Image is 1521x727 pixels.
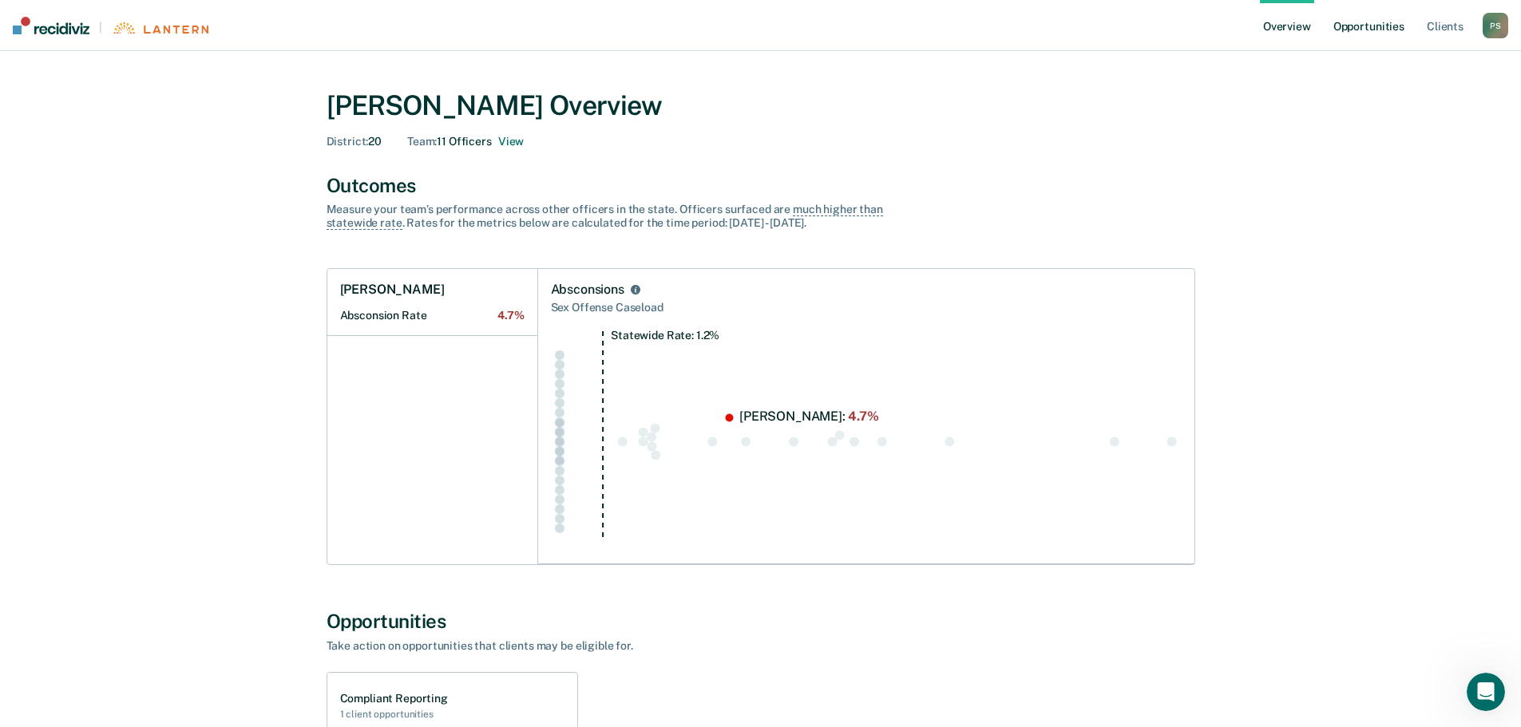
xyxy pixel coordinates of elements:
div: Outcomes [327,174,1195,197]
a: | [13,17,208,34]
div: 11 Officers [407,135,524,148]
div: Absconsions [551,282,624,298]
h1: [PERSON_NAME] [340,282,445,298]
div: [PERSON_NAME] Overview [327,89,1195,122]
img: Lantern [112,22,208,34]
div: Swarm plot of all absconsion rates in the state for SEX_OFFENSE caseloads, highlighting values of... [551,330,1182,551]
div: Measure your team’s performance across other officer s in the state. Officer s surfaced are . Rat... [327,203,885,230]
span: 4.7% [497,309,524,322]
button: Absconsions [628,282,644,298]
span: | [89,21,112,34]
span: District : [327,135,369,148]
button: PS [1483,13,1508,38]
a: [PERSON_NAME]Absconsion Rate4.7% [327,269,537,336]
div: Opportunities [327,610,1195,633]
h2: Absconsion Rate [340,309,525,322]
button: 11 officers on Paige Saylor's Team [498,135,524,148]
tspan: Statewide Rate: 1.2% [611,329,719,342]
div: Take action on opportunities that clients may be eligible for. [327,639,885,653]
h1: Compliant Reporting [340,692,448,705]
div: 20 [327,135,382,148]
h2: 1 client opportunities [340,709,448,720]
span: Team : [407,135,437,148]
div: P S [1483,13,1508,38]
img: Recidiviz [13,17,89,34]
span: much higher than statewide rate [327,203,883,230]
iframe: Intercom live chat [1467,673,1505,711]
div: Sex Offense Caseload [551,298,1182,318]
